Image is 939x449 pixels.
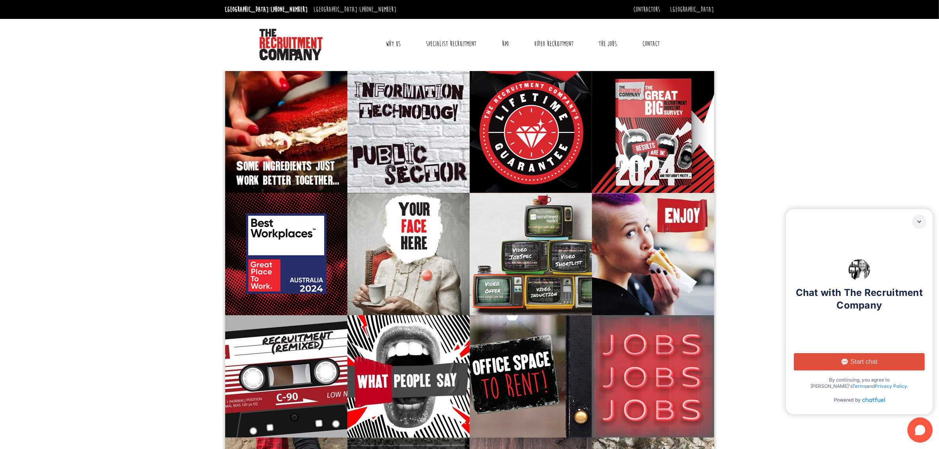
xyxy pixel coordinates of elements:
a: [GEOGRAPHIC_DATA] [670,5,714,14]
a: Video Recruitment [528,34,579,54]
li: [GEOGRAPHIC_DATA]: [223,3,310,16]
a: Specialist Recruitment [420,34,482,54]
img: The Recruitment Company [259,29,323,60]
a: Contractors [634,5,661,14]
a: [PHONE_NUMBER] [271,5,308,14]
a: RPO [496,34,515,54]
a: Contact [637,34,666,54]
li: [GEOGRAPHIC_DATA]: [312,3,399,16]
a: The Jobs [593,34,623,54]
a: Why Us [380,34,407,54]
a: [PHONE_NUMBER] [360,5,397,14]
